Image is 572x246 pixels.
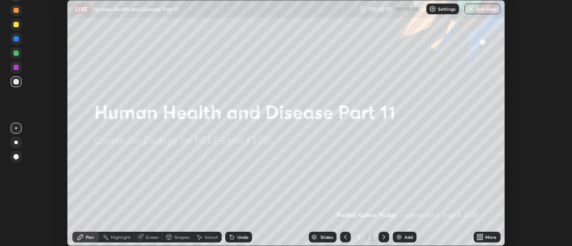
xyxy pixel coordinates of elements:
[464,4,500,14] button: End Class
[429,5,436,13] img: class-settings-icons
[75,5,87,13] p: LIVE
[205,235,218,239] div: Select
[237,235,248,239] div: Undo
[438,7,455,11] p: Settings
[174,235,189,239] div: Shapes
[485,235,496,239] div: More
[467,5,475,13] img: end-class-cross
[370,233,375,241] div: 2
[395,233,403,241] img: add-slide-button
[146,235,159,239] div: Eraser
[93,5,178,13] p: Human Health and Disease Part 11
[404,235,413,239] div: Add
[111,235,130,239] div: Highlight
[354,234,363,240] div: 2
[320,235,333,239] div: Slides
[86,235,94,239] div: Pen
[365,234,368,240] div: /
